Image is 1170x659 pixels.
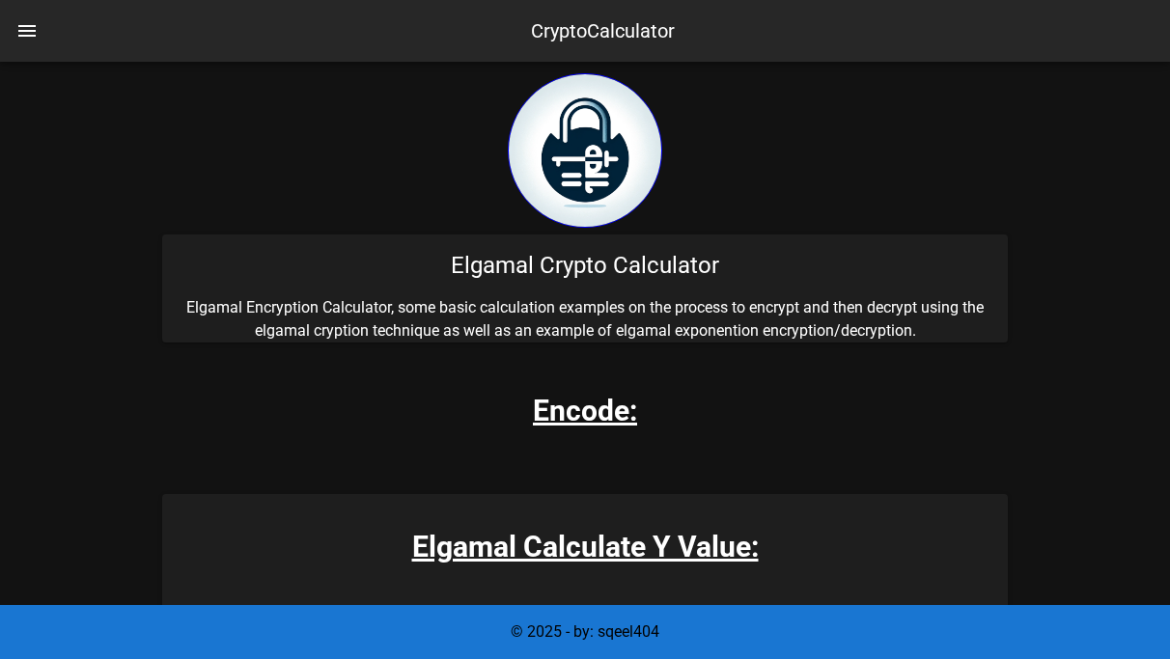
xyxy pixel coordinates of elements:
h3: Encode: [533,389,637,432]
p: Elgamal Encryption Calculator, some basic calculation examples on the process to encrypt and then... [162,296,1008,343]
div: Elgamal Crypto Calculator [162,234,1008,296]
button: nav-menu-toggle [4,8,50,54]
img: encryption logo [508,73,662,228]
div: CryptoCalculator [531,16,675,45]
span: © 2025 - by: sqeel404 [511,622,659,641]
h3: Elgamal Calculate Y Value: [162,525,1008,568]
a: home [508,213,662,232]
